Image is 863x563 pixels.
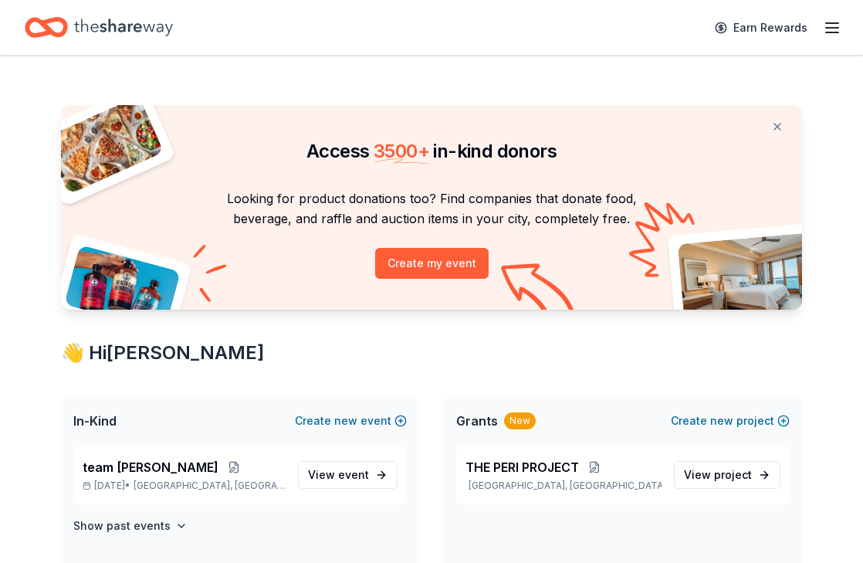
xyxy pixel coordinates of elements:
[714,468,752,481] span: project
[456,412,498,430] span: Grants
[710,412,733,430] span: new
[61,341,802,365] div: 👋 Hi [PERSON_NAME]
[73,517,171,535] h4: Show past events
[298,461,398,489] a: View event
[684,466,752,484] span: View
[674,461,780,489] a: View project
[465,480,662,492] p: [GEOGRAPHIC_DATA], [GEOGRAPHIC_DATA]
[73,412,117,430] span: In-Kind
[73,517,188,535] button: Show past events
[25,9,173,46] a: Home
[501,263,578,321] img: Curvy arrow
[374,140,429,162] span: 3500 +
[83,480,286,492] p: [DATE] •
[80,188,783,229] p: Looking for product donations too? Find companies that donate food, beverage, and raffle and auct...
[83,458,218,477] span: team [PERSON_NAME]
[706,14,817,42] a: Earn Rewards
[334,412,357,430] span: new
[134,480,286,492] span: [GEOGRAPHIC_DATA], [GEOGRAPHIC_DATA]
[465,458,579,477] span: THE PERI PROJECT
[338,468,369,481] span: event
[308,466,369,484] span: View
[375,248,489,279] button: Create my event
[671,412,790,430] button: Createnewproject
[306,140,557,162] span: Access in-kind donors
[295,412,407,430] button: Createnewevent
[44,96,164,195] img: Pizza
[504,412,536,429] div: New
